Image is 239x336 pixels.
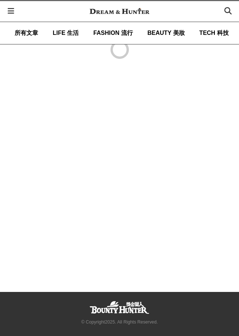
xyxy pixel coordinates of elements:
[81,319,158,325] small: © Copyright 2025 . All Rights Reserved.
[53,22,79,44] a: LIFE 生活
[93,22,133,44] a: FASHION 流行
[15,22,38,44] a: 所有文章
[199,30,229,36] span: TECH 科技
[147,22,185,44] a: BEAUTY 美妝
[147,30,185,36] span: BEAUTY 美妝
[53,30,79,36] span: LIFE 生活
[86,4,153,18] img: Dream & Hunter
[15,30,38,36] span: 所有文章
[199,22,229,44] a: TECH 科技
[93,30,133,36] span: FASHION 流行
